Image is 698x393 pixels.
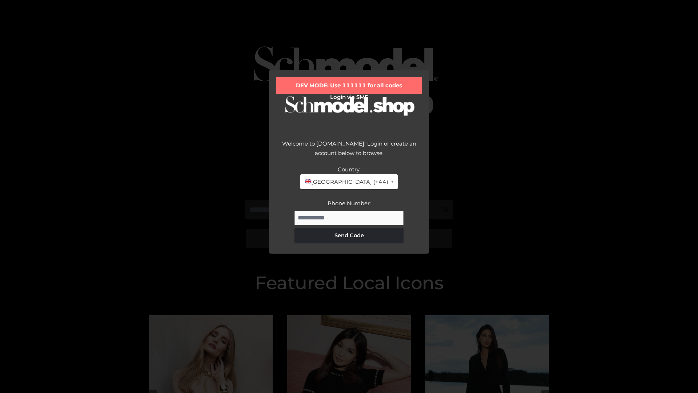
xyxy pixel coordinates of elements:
[338,166,361,173] label: Country:
[305,179,311,184] img: 🇬🇧
[294,228,404,243] button: Send Code
[276,77,422,94] div: DEV MODE: Use 111111 for all codes
[276,139,422,165] div: Welcome to [DOMAIN_NAME]! Login or create an account below to browse.
[328,200,371,207] label: Phone Number:
[276,94,422,100] h2: Login via SMS
[305,177,388,187] span: [GEOGRAPHIC_DATA] (+44)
